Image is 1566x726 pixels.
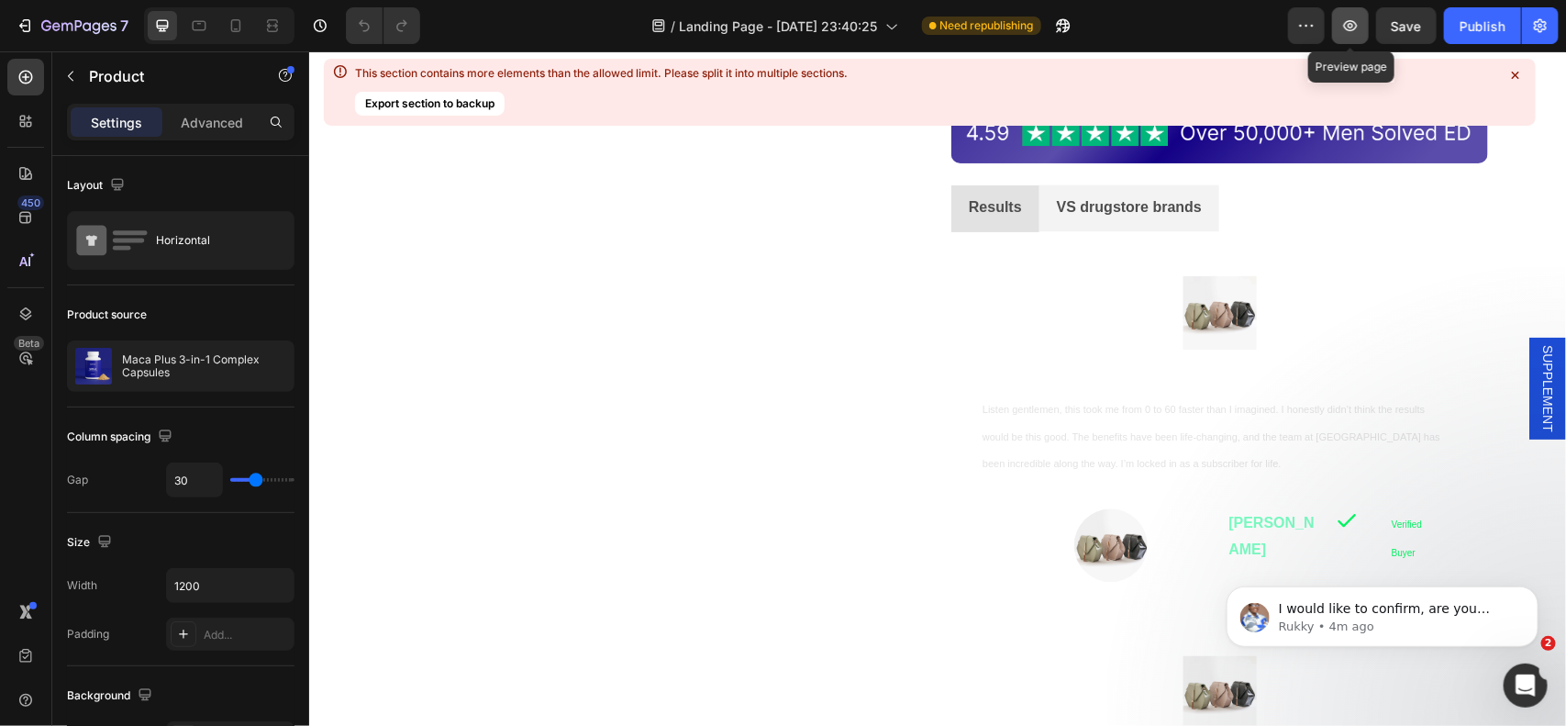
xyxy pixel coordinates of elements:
button: 7 [7,7,137,44]
div: Beta [14,336,44,351]
p: 7 [120,15,128,37]
img: image_demo.jpg [874,605,948,678]
div: This section contains more elements than the allowed limit. Please split it into multiple sections. [355,66,848,81]
button: Export section to backup [355,92,505,116]
p: Results [660,144,713,171]
span: Landing Page - [DATE] 23:40:25 [680,17,878,36]
iframe: Intercom notifications message [1199,548,1566,676]
div: Publish [1460,17,1505,36]
span: Verified Buyer [1083,469,1116,508]
img: gempages_581683991954850548-7de40ff9-3c64-4e08-a770-51e024f87e1b.avif [657,65,1164,97]
div: Undo/Redo [346,7,420,44]
span: Save [1392,18,1422,34]
div: 450 [17,195,44,210]
span: Listen gentlemen, this took me from 0 to 60 faster than I imagined. I honestly didn’t think the r... [673,353,1134,419]
div: Size [67,531,116,555]
span: SUPPLEMENT [1229,294,1248,381]
p: Product [89,65,245,87]
button: Publish [1444,7,1521,44]
iframe: Intercom live chat [1504,664,1548,708]
img: image_demo.jpg [874,225,948,298]
strong: [PERSON_NAME] [920,464,1005,507]
input: Auto [167,464,222,497]
button: Save [1376,7,1437,44]
div: Column spacing [67,425,176,450]
span: / [672,17,676,36]
p: VS drugstore brands [748,144,893,171]
strong: This really works! [673,319,797,335]
p: Advanced [181,113,243,132]
span: 2 [1541,636,1556,651]
img: product feature img [75,348,112,385]
div: Width [67,577,97,594]
p: Settings [91,113,142,132]
div: Gap [67,472,88,488]
img: image_demo.jpg [765,458,839,531]
div: Horizontal [156,219,268,262]
input: Auto [167,569,294,602]
p: Maca Plus 3-in-1 Complex Capsules [122,353,286,379]
span: Need republishing [940,17,1034,34]
iframe: To enrich screen reader interactions, please activate Accessibility in Grammarly extension settings [309,51,1566,726]
div: Background [67,684,156,709]
div: Add... [204,627,290,643]
div: Padding [67,626,109,642]
div: Layout [67,173,128,198]
div: Product source [67,307,147,323]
